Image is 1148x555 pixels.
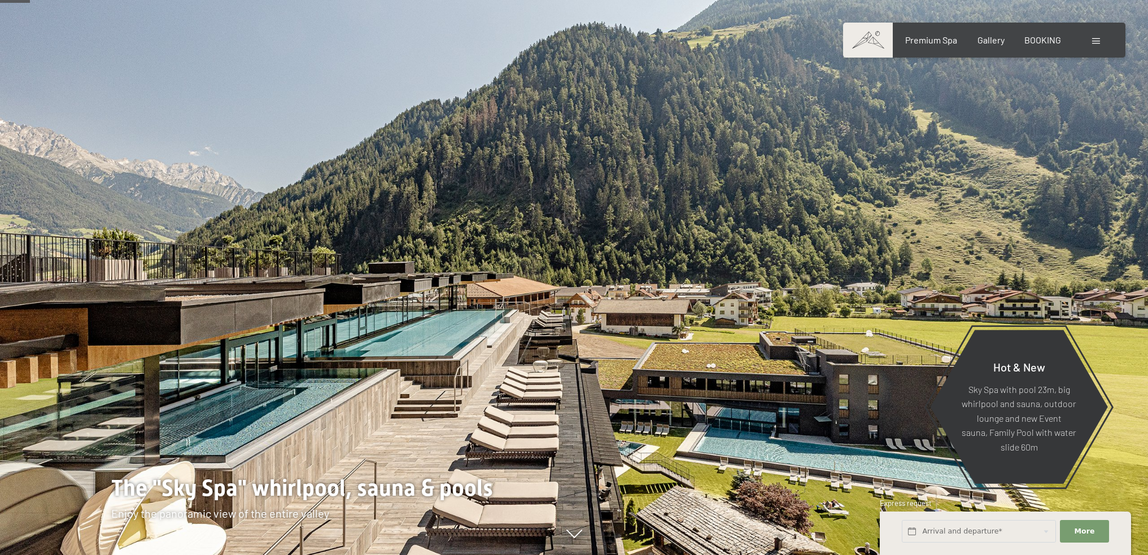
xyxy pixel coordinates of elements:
[880,499,932,508] span: Express request
[1024,34,1061,45] a: BOOKING
[977,34,1005,45] a: Gallery
[929,329,1108,484] a: Hot & New Sky Spa with pool 23m, big whirlpool and sauna, outdoor lounge and new Event sauna, Fam...
[993,360,1045,373] span: Hot & New
[958,382,1080,454] p: Sky Spa with pool 23m, big whirlpool and sauna, outdoor lounge and new Event sauna, Family Pool w...
[1075,526,1095,536] span: More
[1060,520,1108,543] button: More
[905,34,957,45] a: Premium Spa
